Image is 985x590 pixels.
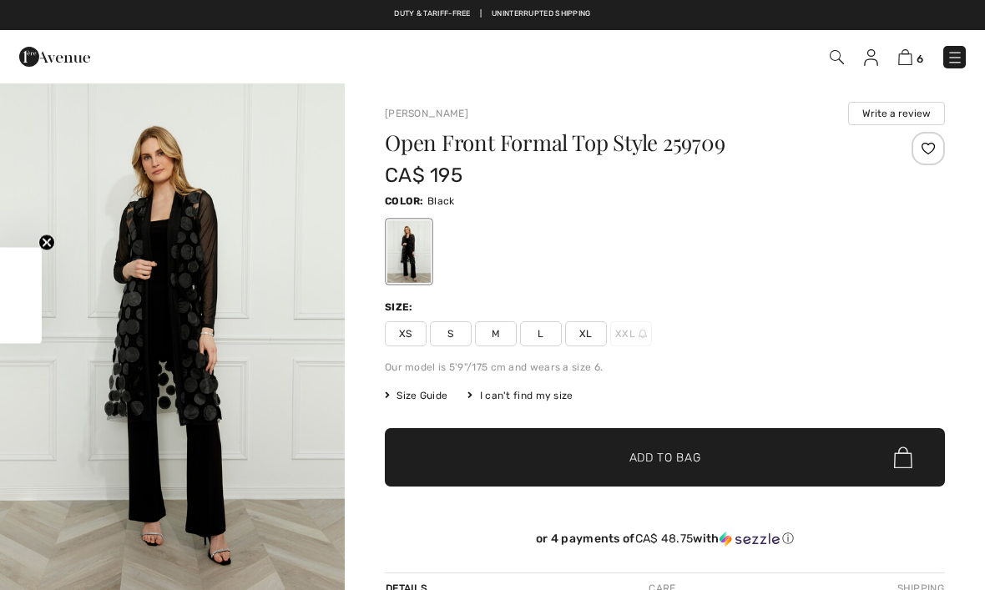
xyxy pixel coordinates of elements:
span: Black [427,195,455,207]
span: 6 [917,53,923,65]
span: CA$ 195 [385,164,462,187]
div: or 4 payments of with [385,532,945,547]
span: Color: [385,195,424,207]
button: Write a review [848,102,945,125]
button: Add to Bag [385,428,945,487]
h1: Open Front Formal Top Style 259709 [385,132,851,154]
img: Shopping Bag [898,49,912,65]
img: ring-m.svg [639,330,647,338]
div: or 4 payments ofCA$ 48.75withSezzle Click to learn more about Sezzle [385,532,945,552]
button: Close teaser [38,234,55,250]
div: Our model is 5'9"/175 cm and wears a size 6. [385,360,945,375]
span: XL [565,321,607,346]
div: Black [387,220,431,283]
span: L [520,321,562,346]
span: S [430,321,472,346]
img: Menu [947,49,963,66]
span: Size Guide [385,388,447,403]
img: Search [830,50,844,64]
a: 6 [898,47,923,67]
img: Bag.svg [894,446,912,468]
a: [PERSON_NAME] [385,108,468,119]
span: M [475,321,517,346]
span: CA$ 48.75 [635,532,694,546]
div: I can't find my size [467,388,573,403]
div: Size: [385,300,417,315]
span: XS [385,321,427,346]
img: 1ère Avenue [19,40,90,73]
span: XXL [610,321,652,346]
img: My Info [864,49,878,66]
img: Sezzle [720,532,780,547]
a: 1ère Avenue [19,48,90,63]
span: Add to Bag [629,449,701,466]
